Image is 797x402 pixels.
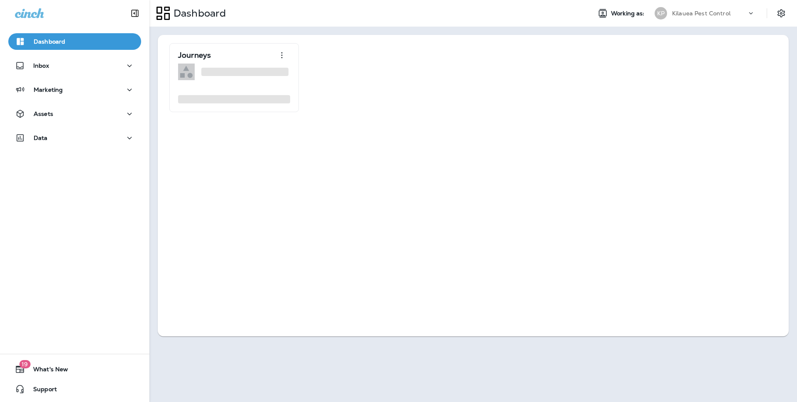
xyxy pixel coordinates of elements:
[8,361,141,377] button: 19What's New
[25,386,57,396] span: Support
[8,33,141,50] button: Dashboard
[8,130,141,146] button: Data
[25,366,68,376] span: What's New
[34,135,48,141] p: Data
[8,57,141,74] button: Inbox
[774,6,789,21] button: Settings
[8,105,141,122] button: Assets
[123,5,147,22] button: Collapse Sidebar
[655,7,667,20] div: KP
[178,51,211,59] p: Journeys
[672,10,731,17] p: Kilauea Pest Control
[34,86,63,93] p: Marketing
[611,10,646,17] span: Working as:
[8,381,141,397] button: Support
[19,360,30,368] span: 19
[8,81,141,98] button: Marketing
[34,38,65,45] p: Dashboard
[170,7,226,20] p: Dashboard
[33,62,49,69] p: Inbox
[34,110,53,117] p: Assets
